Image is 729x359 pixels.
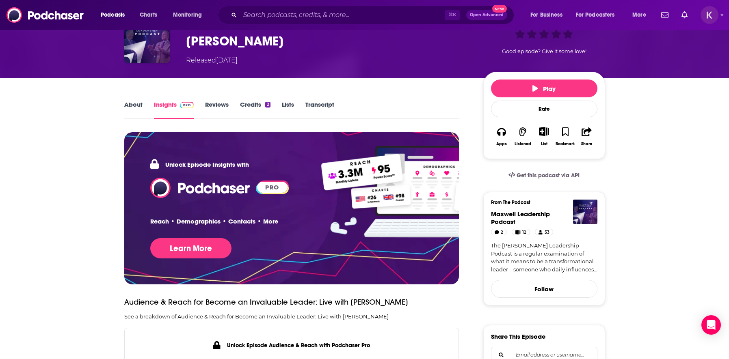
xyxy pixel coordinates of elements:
[701,6,718,24] img: User Profile
[502,48,586,54] span: Good episode? Give it some love!
[541,141,547,146] div: List
[95,9,135,21] button: open menu
[545,228,549,236] span: 53
[445,10,460,20] span: ⌘ K
[150,178,288,198] a: Podchaser Logo PRO
[678,8,691,22] a: Show notifications dropdown
[227,342,370,349] h4: Unlock Episode Audience & Reach with Podchaser Pro
[496,142,507,146] div: Apps
[101,9,125,21] span: Podcasts
[522,228,526,236] span: 12
[632,9,646,21] span: More
[571,9,627,21] button: open menu
[124,17,170,63] img: Become an Invaluable Leader: Live with Don Yaeger
[491,229,507,235] a: 2
[205,101,229,119] a: Reviews
[530,9,562,21] span: For Business
[502,166,586,185] a: Get this podcast via API
[124,297,408,307] h3: Audience & Reach for Become an Invaluable Leader: Live with [PERSON_NAME]
[701,6,718,24] span: Logged in as kwignall
[491,80,597,97] button: Play
[150,217,278,225] p: Reach • Demographics • Contacts • More
[555,122,576,151] button: Bookmark
[186,17,470,49] h3: Become an Invaluable Leader: Live with Don Yaeger
[573,200,597,224] img: Maxwell Leadership Podcast
[525,9,573,21] button: open menu
[532,85,556,92] span: Play
[491,122,512,151] button: Apps
[140,9,157,21] span: Charts
[186,56,238,65] div: Released [DATE]
[701,315,721,335] div: Open Intercom Messenger
[576,122,597,151] button: Share
[150,178,251,198] img: Podchaser - Follow, Share and Rate Podcasts
[315,145,540,239] img: Pro Features
[6,7,84,23] img: Podchaser - Follow, Share and Rate Podcasts
[533,122,554,151] div: Show More ButtonList
[240,9,445,21] input: Search podcasts, credits, & more...
[535,229,553,235] a: 53
[167,9,212,21] button: open menu
[150,183,251,191] a: Podchaser - Follow, Share and Rate Podcasts
[576,9,615,21] span: For Podcasters
[154,101,194,119] a: InsightsPodchaser Pro
[150,238,231,258] button: Learn More
[265,102,270,107] div: 2
[491,101,597,117] div: Rate
[512,229,530,235] a: 12
[536,127,552,136] button: Show More Button
[512,122,533,151] button: Listened
[627,9,656,21] button: open menu
[658,8,672,22] a: Show notifications dropdown
[173,9,202,21] span: Monitoring
[492,5,507,13] span: New
[134,9,162,21] a: Charts
[282,101,294,119] a: Lists
[470,13,504,17] span: Open Advanced
[581,142,592,146] div: Share
[491,242,597,273] a: The [PERSON_NAME] Leadership Podcast is a regular examination of what it means to be a transforma...
[124,101,143,119] a: About
[124,313,459,320] p: See a breakdown of Audience & Reach for Become an Invaluable Leader: Live with [PERSON_NAME]
[501,228,503,236] span: 2
[150,158,249,170] p: Unlock Episode Insights with
[491,200,591,205] h3: From The Podcast
[180,102,194,108] img: Podchaser Pro
[515,142,531,146] div: Listened
[257,182,288,193] span: PRO
[556,142,575,146] div: Bookmark
[240,101,270,119] a: Credits2
[491,333,545,340] h3: Share This Episode
[491,210,550,226] a: Maxwell Leadership Podcast
[305,101,334,119] a: Transcript
[491,280,597,298] button: Follow
[225,6,522,24] div: Search podcasts, credits, & more...
[466,10,507,20] button: Open AdvancedNew
[701,6,718,24] button: Show profile menu
[517,172,580,179] span: Get this podcast via API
